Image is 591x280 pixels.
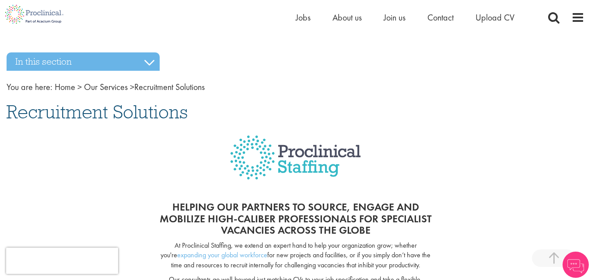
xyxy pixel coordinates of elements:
a: About us [332,12,362,23]
span: You are here: [7,81,52,93]
iframe: reCAPTCHA [6,248,118,274]
h2: Helping our partners to source, engage and mobilize high-caliber professionals for specialist vac... [154,201,437,236]
a: expanding your global workforce [177,250,267,259]
span: > [77,81,82,93]
a: breadcrumb link to Home [55,81,75,93]
a: Join us [384,12,406,23]
h3: In this section [7,52,160,71]
img: Chatbot [563,252,589,278]
span: > [130,81,134,93]
span: Recruitment Solutions [7,100,188,124]
img: Proclinical Staffing [230,135,361,193]
span: Recruitment Solutions [55,81,205,93]
a: Contact [427,12,454,23]
a: Jobs [296,12,311,23]
a: breadcrumb link to Our Services [84,81,128,93]
a: Upload CV [476,12,514,23]
p: At Proclinical Staffing, we extend an expert hand to help your organization grow; whether you're ... [154,241,437,271]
